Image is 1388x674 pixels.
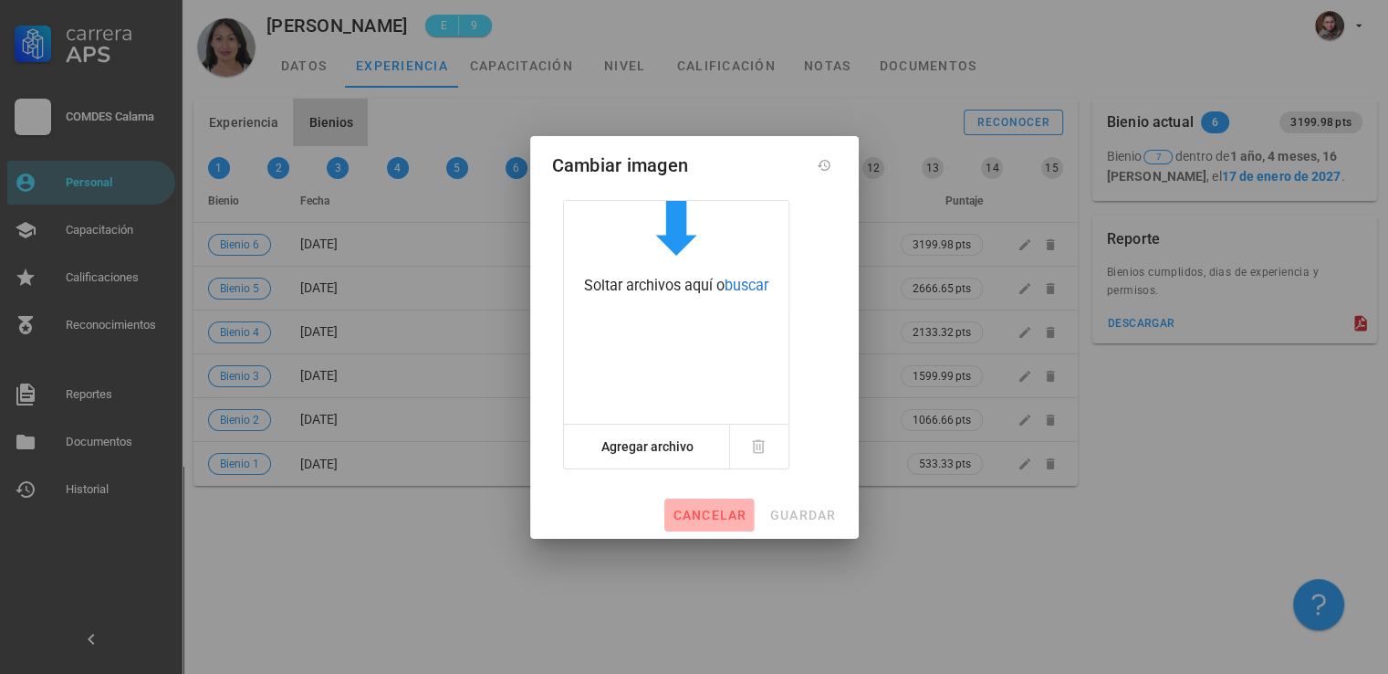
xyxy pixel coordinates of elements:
[564,201,788,301] button: Soltar archivos aquí obuscar
[552,151,689,180] div: Cambiar imagen
[725,277,768,294] span: buscar
[564,425,730,469] button: Agregar archivo
[564,276,788,297] div: Soltar archivos aquí o
[572,425,724,469] button: Agregar archivo
[664,499,754,532] button: cancelar
[672,508,746,522] span: cancelar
